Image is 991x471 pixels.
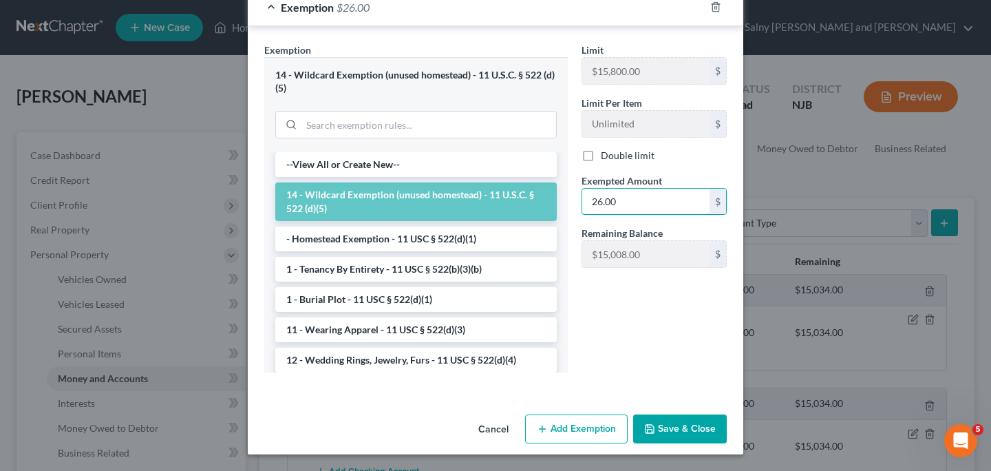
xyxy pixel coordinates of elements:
li: 14 - Wildcard Exemption (unused homestead) - 11 U.S.C. § 522 (d)(5) [275,182,557,221]
button: Cancel [467,416,520,443]
iframe: Intercom live chat [944,424,977,457]
input: Search exemption rules... [301,112,556,138]
div: $ [710,111,726,137]
span: $26.00 [337,1,370,14]
span: Exemption [264,44,311,56]
div: 14 - Wildcard Exemption (unused homestead) - 11 U.S.C. § 522 (d)(5) [275,69,557,94]
span: Exempted Amount [582,175,662,187]
div: $ [710,241,726,267]
button: Add Exemption [525,415,628,443]
div: $ [710,189,726,215]
span: Exemption [281,1,334,14]
span: Limit [582,44,604,56]
input: -- [582,58,710,84]
div: $ [710,58,726,84]
li: - Homestead Exemption - 11 USC § 522(d)(1) [275,227,557,251]
button: Save & Close [633,415,727,443]
label: Double limit [601,149,654,163]
label: Limit Per Item [582,96,642,110]
span: 5 [972,424,983,435]
li: --View All or Create New-- [275,152,557,177]
li: 1 - Tenancy By Entirety - 11 USC § 522(b)(3)(b) [275,257,557,282]
li: 1 - Burial Plot - 11 USC § 522(d)(1) [275,287,557,312]
li: 12 - Wedding Rings, Jewelry, Furs - 11 USC § 522(d)(4) [275,348,557,373]
input: -- [582,111,710,137]
li: 11 - Wearing Apparel - 11 USC § 522(d)(3) [275,317,557,342]
input: -- [582,241,710,267]
input: 0.00 [582,189,710,215]
label: Remaining Balance [582,226,663,240]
